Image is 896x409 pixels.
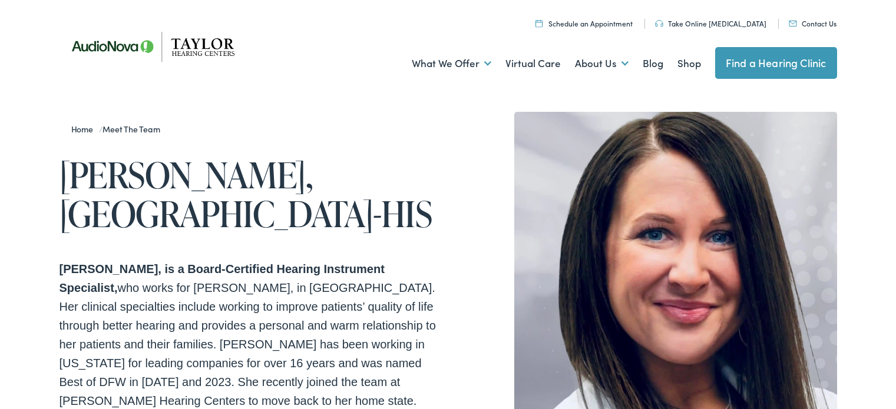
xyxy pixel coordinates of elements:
[59,155,448,233] h1: [PERSON_NAME], [GEOGRAPHIC_DATA]-HIS
[71,123,99,135] a: Home
[655,18,766,28] a: Take Online [MEDICAL_DATA]
[103,123,166,135] a: Meet the Team
[643,42,663,85] a: Blog
[59,262,385,294] strong: [PERSON_NAME], is a Board-Certified Hearing Instrument Specialist,
[412,42,491,85] a: What We Offer
[715,47,837,79] a: Find a Hearing Clinic
[789,21,797,26] img: utility icon
[789,18,837,28] a: Contact Us
[71,123,166,135] span: /
[575,42,629,85] a: About Us
[655,20,663,27] img: utility icon
[535,19,543,27] img: utility icon
[535,18,633,28] a: Schedule an Appointment
[677,42,701,85] a: Shop
[505,42,561,85] a: Virtual Care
